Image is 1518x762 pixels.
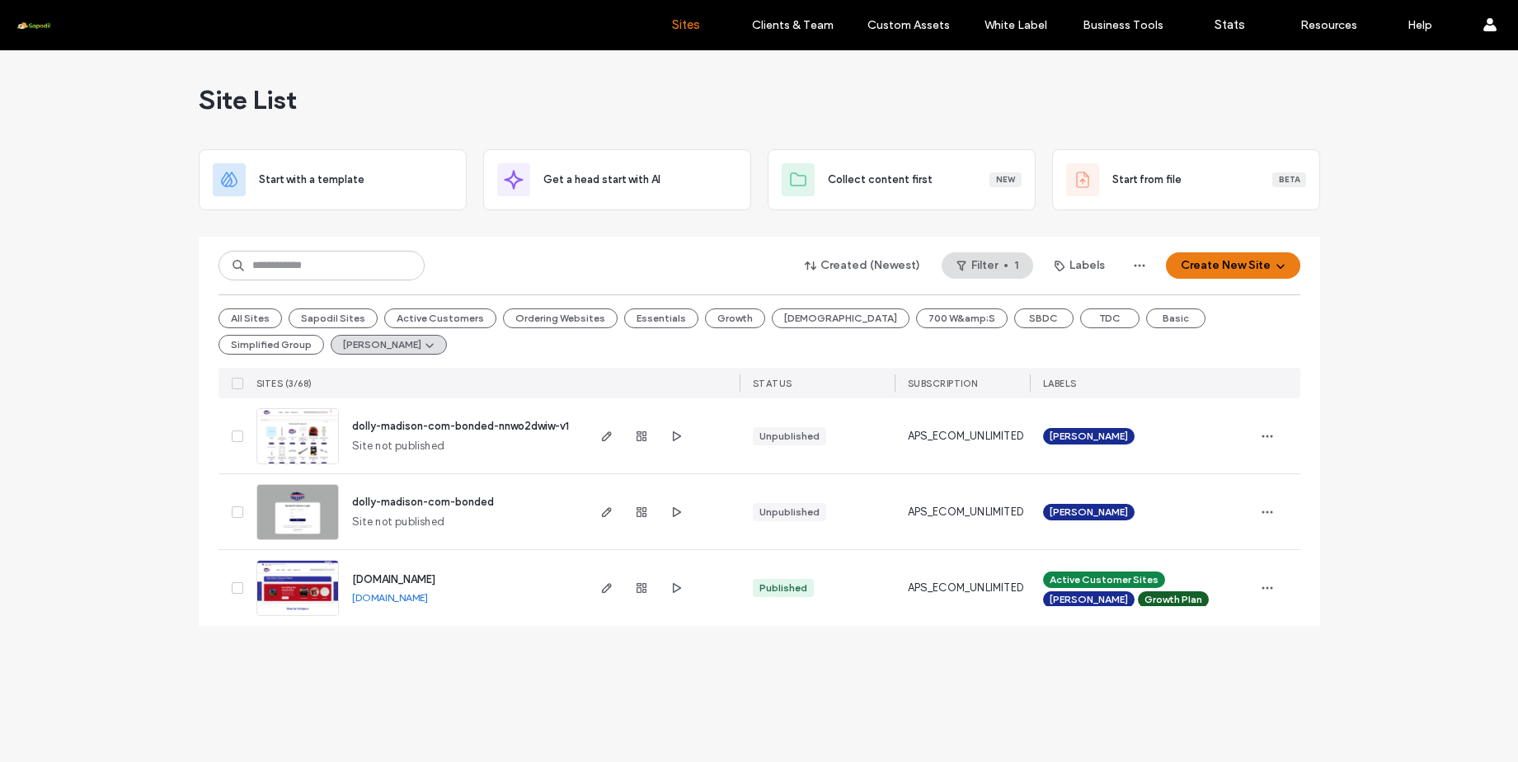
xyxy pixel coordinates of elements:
[989,172,1022,187] div: New
[1112,172,1182,188] span: Start from file
[1144,592,1202,607] span: Growth Plan
[503,308,618,328] button: Ordering Websites
[1146,308,1205,328] button: Basic
[1014,308,1074,328] button: SBDC
[1052,149,1320,210] div: Start from fileBeta
[753,378,792,389] span: STATUS
[331,335,447,355] button: [PERSON_NAME]
[768,149,1036,210] div: Collect content firstNew
[759,505,820,520] div: Unpublished
[199,83,297,116] span: Site List
[1300,18,1357,32] label: Resources
[352,514,445,530] span: Site not published
[705,308,765,328] button: Growth
[1050,572,1158,587] span: Active Customer Sites
[772,308,909,328] button: [DEMOGRAPHIC_DATA]
[624,308,698,328] button: Essentials
[352,420,569,432] a: dolly-madison-com-bonded-nnwo2dwiw-v1
[483,149,751,210] div: Get a head start with AI
[289,308,378,328] button: Sapodil Sites
[908,504,1024,520] span: APS_ECOM_UNLIMITED
[942,252,1033,279] button: Filter1
[384,308,496,328] button: Active Customers
[219,335,324,355] button: Simplified Group
[1080,308,1140,328] button: TDC
[752,18,834,32] label: Clients & Team
[352,496,494,508] a: dolly-madison-com-bonded
[1050,592,1128,607] span: [PERSON_NAME]
[1050,505,1128,520] span: [PERSON_NAME]
[1050,429,1128,444] span: [PERSON_NAME]
[908,378,978,389] span: SUBSCRIPTION
[759,429,820,444] div: Unpublished
[759,581,807,595] div: Published
[1040,252,1120,279] button: Labels
[791,252,935,279] button: Created (Newest)
[259,172,364,188] span: Start with a template
[1083,18,1163,32] label: Business Tools
[1043,378,1077,389] span: LABELS
[352,591,428,604] a: [DOMAIN_NAME]
[543,172,660,188] span: Get a head start with AI
[908,580,1024,596] span: APS_ECOM_UNLIMITED
[256,378,313,389] span: SITES (3/68)
[1408,18,1432,32] label: Help
[352,438,445,454] span: Site not published
[672,17,700,32] label: Sites
[985,18,1047,32] label: White Label
[1215,17,1245,32] label: Stats
[219,308,282,328] button: All Sites
[916,308,1008,328] button: 700 W&amp;S
[199,149,467,210] div: Start with a template
[352,573,435,586] a: [DOMAIN_NAME]
[828,172,933,188] span: Collect content first
[1166,252,1300,279] button: Create New Site
[867,18,950,32] label: Custom Assets
[1272,172,1306,187] div: Beta
[908,428,1024,444] span: APS_ECOM_UNLIMITED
